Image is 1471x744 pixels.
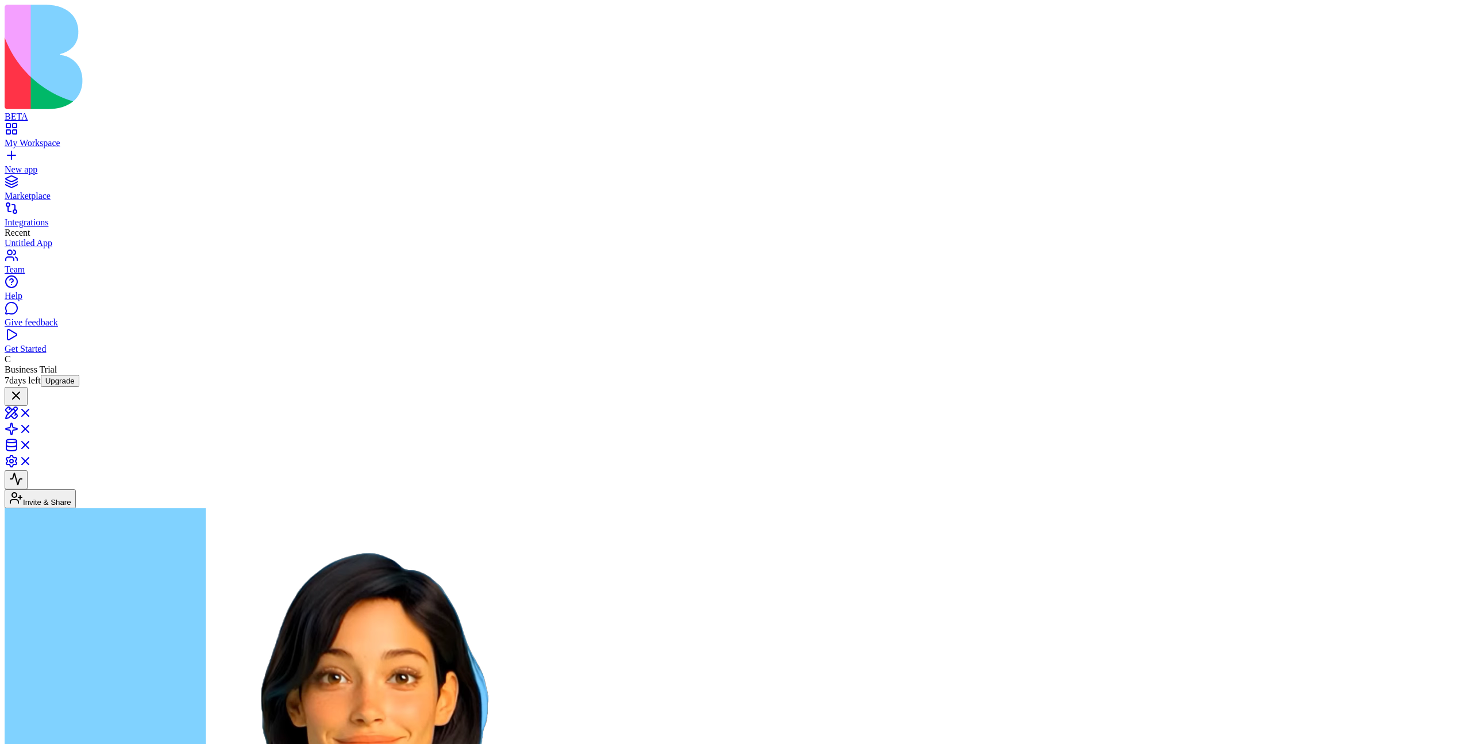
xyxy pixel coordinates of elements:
a: BETA [5,101,1466,122]
div: New app [5,164,1466,175]
div: Integrations [5,217,1466,228]
span: Business Trial [5,365,57,385]
a: Give feedback [5,307,1466,328]
a: Help [5,281,1466,301]
span: Recent [5,228,30,237]
a: Marketplace [5,181,1466,201]
div: Give feedback [5,317,1466,328]
div: Team [5,264,1466,275]
a: Untitled App [5,238,1466,248]
a: My Workspace [5,128,1466,148]
a: Upgrade [41,375,79,385]
button: Invite & Share [5,489,76,508]
img: logo [5,5,467,109]
div: Marketplace [5,191,1466,201]
a: Get Started [5,333,1466,354]
div: BETA [5,112,1466,122]
div: My Workspace [5,138,1466,148]
button: Upgrade [41,375,79,387]
a: Team [5,254,1466,275]
div: Help [5,291,1466,301]
span: 7 days left [5,375,41,385]
span: C [5,354,11,364]
a: Integrations [5,207,1466,228]
div: Get Started [5,344,1466,354]
a: New app [5,154,1466,175]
